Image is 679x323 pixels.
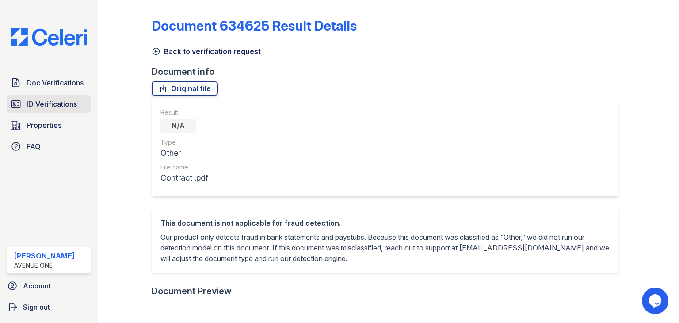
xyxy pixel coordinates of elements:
a: Back to verification request [152,46,261,57]
div: Result [160,108,208,117]
a: FAQ [7,138,91,155]
span: Doc Verifications [27,77,84,88]
a: ID Verifications [7,95,91,113]
img: CE_Logo_Blue-a8612792a0a2168367f1c8372b55b34899dd931a85d93a1a3d3e32e68fde9ad4.png [4,28,94,46]
span: FAQ [27,141,41,152]
p: Our product only detects fraud in bank statements and paystubs. Because this document was classif... [160,232,610,264]
span: Sign out [23,302,50,312]
div: [PERSON_NAME] [14,250,75,261]
div: Contract .pdf [160,172,208,184]
div: N/A [160,119,196,133]
div: Type [160,138,208,147]
iframe: chat widget [642,288,670,314]
div: Document Preview [152,285,232,297]
a: Document 634625 Result Details [152,18,357,34]
div: Other [160,147,208,159]
span: ID Verifications [27,99,77,109]
a: Sign out [4,298,94,316]
a: Original file [152,81,218,96]
div: Document info [152,65,626,78]
span: Account [23,281,51,291]
a: Doc Verifications [7,74,91,92]
div: File name [160,163,208,172]
div: Avenue One [14,261,75,270]
a: Properties [7,116,91,134]
a: Account [4,277,94,295]
div: This document is not applicable for fraud detection. [160,218,610,228]
span: Properties [27,120,61,131]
